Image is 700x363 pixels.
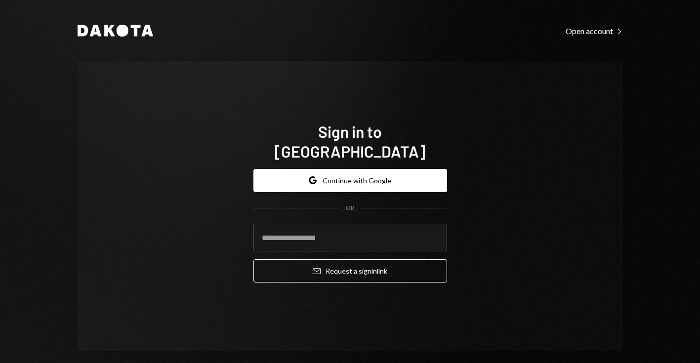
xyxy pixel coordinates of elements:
div: Open account [566,26,623,36]
a: Open account [566,25,623,36]
div: OR [346,204,354,212]
h1: Sign in to [GEOGRAPHIC_DATA] [253,121,447,161]
button: Continue with Google [253,169,447,192]
button: Request a signinlink [253,259,447,282]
